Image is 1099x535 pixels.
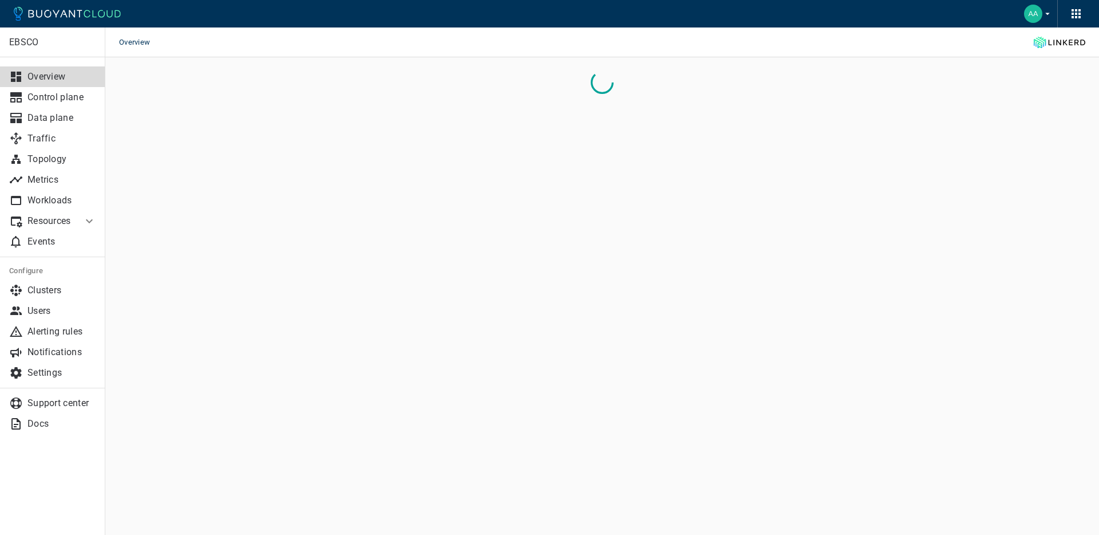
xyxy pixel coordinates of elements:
p: Resources [27,215,73,227]
p: Metrics [27,174,96,186]
img: Abed Arnaout [1024,5,1042,23]
span: Overview [119,27,164,57]
p: Topology [27,154,96,165]
p: Users [27,305,96,317]
h5: Configure [9,266,96,276]
p: EBSCO [9,37,96,48]
p: Control plane [27,92,96,103]
p: Alerting rules [27,326,96,337]
p: Support center [27,398,96,409]
p: Events [27,236,96,247]
p: Docs [27,418,96,430]
p: Workloads [27,195,96,206]
p: Clusters [27,285,96,296]
p: Notifications [27,347,96,358]
p: Traffic [27,133,96,144]
p: Overview [27,71,96,82]
p: Settings [27,367,96,379]
p: Data plane [27,112,96,124]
